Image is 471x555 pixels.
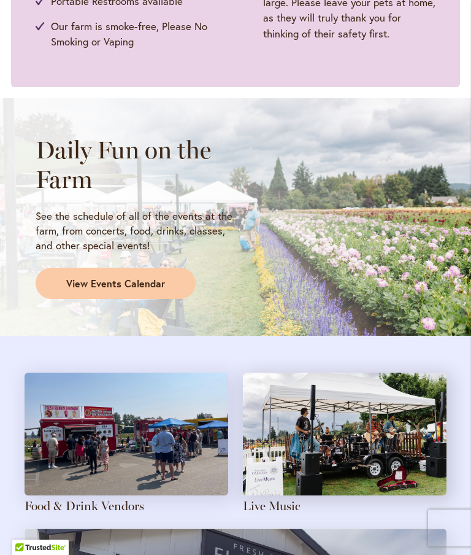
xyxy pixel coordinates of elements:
img: Attendees gather around food trucks on a sunny day at the farm [25,373,228,495]
a: Live Music [243,499,301,513]
span: Our farm is smoke-free, Please No Smoking or Vaping [51,18,223,50]
a: View Events Calendar [36,268,196,300]
span: View Events Calendar [66,277,165,291]
h2: Daily Fun on the Farm [36,135,235,194]
p: See the schedule of all of the events at the farm, from concerts, food, drinks, classes, and othe... [36,209,235,253]
img: A four-person band plays with a field of pink dahlias in the background [243,373,446,495]
a: Food & Drink Vendors [25,499,144,513]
